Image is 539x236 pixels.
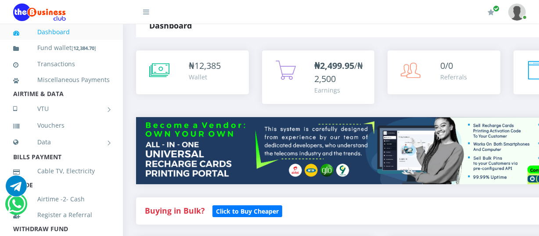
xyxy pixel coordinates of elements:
a: Chat for support [7,200,25,215]
a: Click to Buy Cheaper [212,205,282,216]
b: 12,384.70 [73,45,94,51]
span: Renew/Upgrade Subscription [493,5,499,12]
a: Fund wallet[12,384.70] [13,38,110,58]
a: Dashboard [13,22,110,42]
a: Transactions [13,54,110,74]
a: Miscellaneous Payments [13,70,110,90]
span: 0/0 [440,60,453,72]
a: Register a Referral [13,205,110,225]
a: Airtime -2- Cash [13,189,110,209]
small: [ ] [72,45,96,51]
a: VTU [13,98,110,120]
i: Renew/Upgrade Subscription [488,9,494,16]
span: 12,385 [194,60,221,72]
a: ₦12,385 Wallet [136,50,249,94]
div: ₦ [189,59,221,72]
strong: Buying in Bulk? [145,205,205,216]
span: /₦2,500 [315,60,363,85]
div: Wallet [189,72,221,82]
a: Chat for support [6,182,27,197]
div: Earnings [315,86,366,95]
strong: Dashboard [149,20,192,31]
b: ₦2,499.95 [315,60,355,72]
img: User [508,4,526,21]
div: Referrals [440,72,467,82]
a: 0/0 Referrals [388,50,500,94]
img: Logo [13,4,66,21]
a: Vouchers [13,115,110,136]
b: Click to Buy Cheaper [216,207,279,215]
a: ₦2,499.95/₦2,500 Earnings [262,50,375,104]
a: Cable TV, Electricity [13,161,110,181]
a: Data [13,131,110,153]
